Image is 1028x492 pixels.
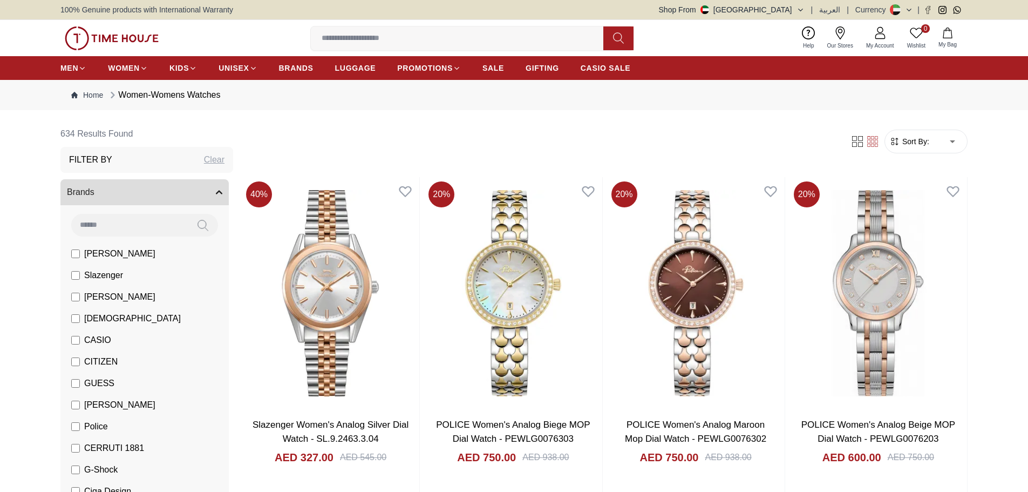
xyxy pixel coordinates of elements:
[901,24,932,52] a: 0Wishlist
[903,42,930,50] span: Wishlist
[335,63,376,73] span: LUGGAGE
[279,58,314,78] a: BRANDS
[60,58,86,78] a: MEN
[900,136,929,147] span: Sort By:
[335,58,376,78] a: LUGGAGE
[246,181,272,207] span: 40 %
[482,63,504,73] span: SALE
[932,25,963,51] button: My Bag
[397,63,453,73] span: PROMOTIONS
[108,63,140,73] span: WOMEN
[823,42,857,50] span: Our Stores
[581,58,631,78] a: CASIO SALE
[60,63,78,73] span: MEN
[482,58,504,78] a: SALE
[889,136,929,147] button: Sort By:
[796,24,821,52] a: Help
[397,58,461,78] a: PROMOTIONS
[108,58,148,78] a: WOMEN
[611,181,637,207] span: 20 %
[794,181,820,207] span: 20 %
[279,63,314,73] span: BRANDS
[219,58,257,78] a: UNISEX
[526,63,559,73] span: GIFTING
[921,24,930,33] span: 0
[526,58,559,78] a: GIFTING
[799,42,819,50] span: Help
[219,63,249,73] span: UNISEX
[169,58,197,78] a: KIDS
[581,63,631,73] span: CASIO SALE
[862,42,898,50] span: My Account
[169,63,189,73] span: KIDS
[821,24,860,52] a: Our Stores
[934,41,961,49] span: My Bag
[428,181,454,207] span: 20 %
[65,26,159,50] img: ...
